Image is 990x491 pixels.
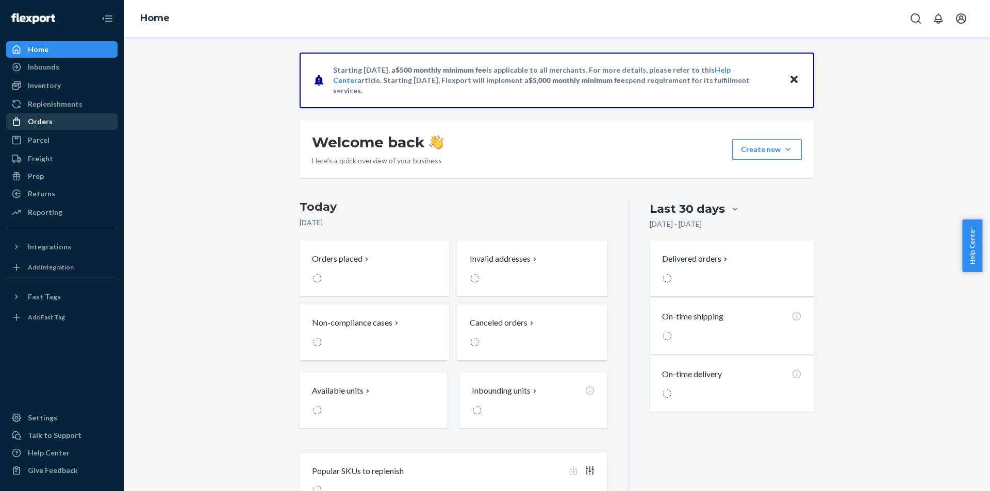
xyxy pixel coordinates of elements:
[312,317,392,329] p: Non-compliance cases
[6,309,118,326] a: Add Fast Tag
[662,311,723,323] p: On-time shipping
[28,292,61,302] div: Fast Tags
[662,368,722,380] p: On-time delivery
[140,12,170,24] a: Home
[6,259,118,276] a: Add Integration
[312,385,364,397] p: Available units
[6,445,118,461] a: Help Center
[6,150,118,167] a: Freight
[470,253,531,265] p: Invalid addresses
[6,185,118,202] a: Returns
[312,133,443,151] h1: Welcome back
[132,4,178,33] ol: breadcrumbs
[28,242,71,252] div: Integrations
[732,139,802,160] button: Create new
[28,448,70,458] div: Help Center
[28,80,61,91] div: Inventory
[300,304,449,360] button: Non-compliance cases
[300,199,607,215] h3: Today
[28,263,74,272] div: Add Integration
[11,13,55,24] img: Flexport logo
[395,65,486,74] span: $500 monthly minimum fee
[905,8,926,29] button: Open Search Box
[457,304,607,360] button: Canceled orders
[28,465,78,476] div: Give Feedback
[6,132,118,148] a: Parcel
[962,219,982,272] button: Help Center
[28,207,62,217] div: Reporting
[312,156,443,166] p: Here’s a quick overview of your business
[300,241,449,296] button: Orders placed
[28,171,44,181] div: Prep
[650,201,725,217] div: Last 30 days
[312,465,404,477] p: Popular SKUs to replenish
[529,76,625,84] span: $5,000 monthly minimum fee
[6,462,118,479] button: Give Feedback
[28,44,48,55] div: Home
[6,239,118,255] button: Integrations
[662,253,730,265] button: Delivered orders
[300,373,447,428] button: Available units
[472,385,531,397] p: Inbounding units
[6,410,118,426] a: Settings
[6,77,118,94] a: Inventory
[28,189,55,199] div: Returns
[6,427,118,444] a: Talk to Support
[6,96,118,112] a: Replenishments
[6,204,118,221] a: Reporting
[28,135,49,145] div: Parcel
[787,73,801,88] button: Close
[97,8,118,29] button: Close Navigation
[28,430,81,441] div: Talk to Support
[28,99,82,109] div: Replenishments
[650,219,702,229] p: [DATE] - [DATE]
[300,217,607,228] p: [DATE]
[429,135,443,149] img: hand-wave emoji
[6,168,118,184] a: Prep
[6,113,118,130] a: Orders
[28,413,57,423] div: Settings
[951,8,971,29] button: Open account menu
[28,154,53,164] div: Freight
[312,253,362,265] p: Orders placed
[28,313,65,321] div: Add Fast Tag
[28,116,53,127] div: Orders
[6,289,118,305] button: Fast Tags
[333,65,779,96] p: Starting [DATE], a is applicable to all merchants. For more details, please refer to this article...
[928,8,949,29] button: Open notifications
[28,62,59,72] div: Inbounds
[459,373,607,428] button: Inbounding units
[457,241,607,296] button: Invalid addresses
[6,59,118,75] a: Inbounds
[6,41,118,58] a: Home
[470,317,527,329] p: Canceled orders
